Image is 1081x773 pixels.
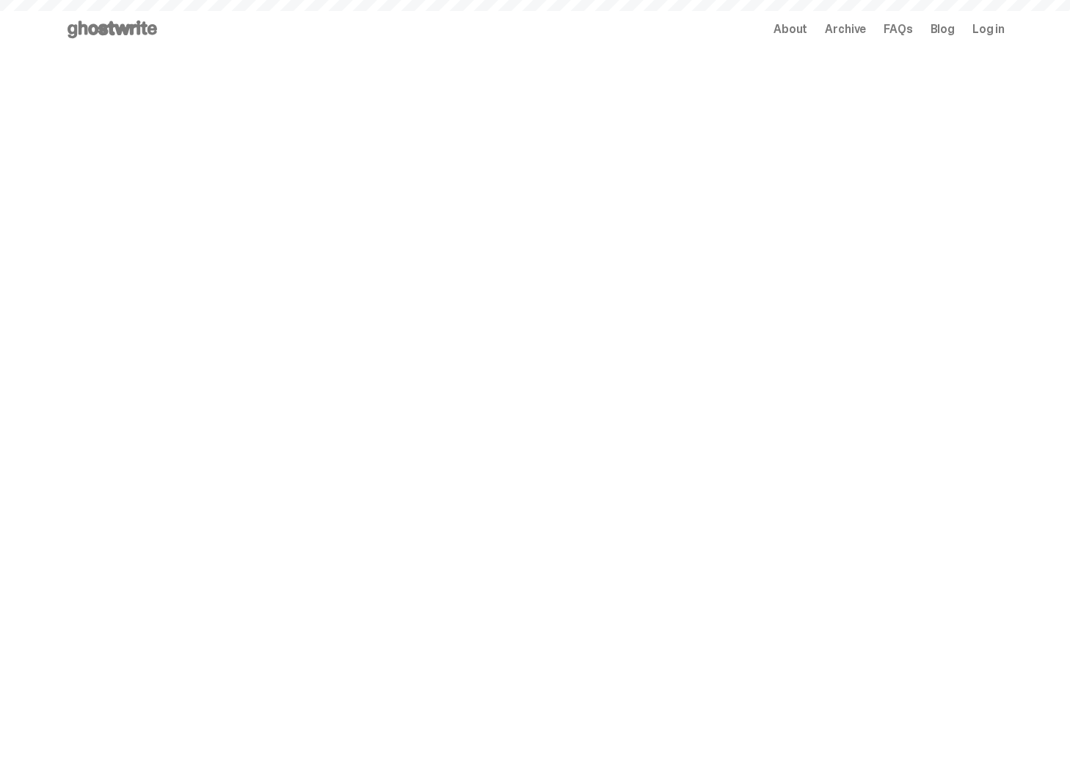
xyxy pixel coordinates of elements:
[931,23,955,35] a: Blog
[972,23,1005,35] a: Log in
[884,23,912,35] a: FAQs
[774,23,807,35] a: About
[825,23,866,35] a: Archive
